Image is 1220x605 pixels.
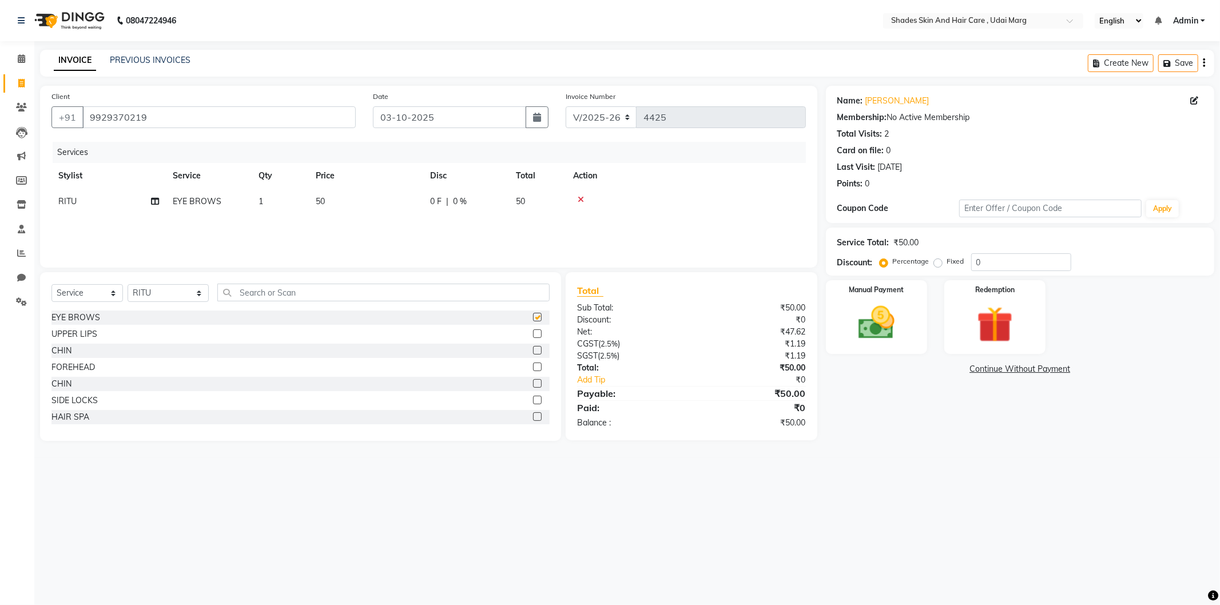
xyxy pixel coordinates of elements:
[837,128,883,140] div: Total Visits:
[837,257,873,269] div: Discount:
[947,256,964,266] label: Fixed
[601,339,618,348] span: 2.5%
[569,401,692,415] div: Paid:
[837,161,876,173] div: Last Visit:
[692,417,814,429] div: ₹50.00
[692,362,814,374] div: ₹50.00
[837,95,863,107] div: Name:
[975,285,1015,295] label: Redemption
[837,178,863,190] div: Points:
[516,196,525,206] span: 50
[423,163,509,189] th: Disc
[54,50,96,71] a: INVOICE
[893,256,929,266] label: Percentage
[1173,15,1198,27] span: Admin
[29,5,108,37] img: logo
[51,345,71,357] div: CHIN
[600,351,617,360] span: 2.5%
[865,178,870,190] div: 0
[373,91,388,102] label: Date
[1088,54,1154,72] button: Create New
[51,91,70,102] label: Client
[837,145,884,157] div: Card on file:
[577,339,598,349] span: CGST
[259,196,263,206] span: 1
[566,163,806,189] th: Action
[53,142,814,163] div: Services
[51,411,89,423] div: HAIR SPA
[173,196,221,206] span: EYE BROWS
[965,302,1024,347] img: _gift.svg
[569,417,692,429] div: Balance :
[509,163,566,189] th: Total
[569,326,692,338] div: Net:
[51,163,166,189] th: Stylist
[110,55,190,65] a: PREVIOUS INVOICES
[453,196,467,208] span: 0 %
[878,161,903,173] div: [DATE]
[692,350,814,362] div: ₹1.19
[692,387,814,400] div: ₹50.00
[569,338,692,350] div: ( )
[252,163,309,189] th: Qty
[837,112,1203,124] div: No Active Membership
[865,95,929,107] a: [PERSON_NAME]
[82,106,356,128] input: Search by Name/Mobile/Email/Code
[51,328,97,340] div: UPPER LIPS
[828,363,1212,375] a: Continue Without Payment
[887,145,891,157] div: 0
[51,106,84,128] button: +91
[569,387,692,400] div: Payable:
[166,163,252,189] th: Service
[566,91,615,102] label: Invoice Number
[569,302,692,314] div: Sub Total:
[1146,200,1179,217] button: Apply
[58,196,77,206] span: RITU
[692,401,814,415] div: ₹0
[577,351,598,361] span: SGST
[569,374,712,386] a: Add Tip
[885,128,889,140] div: 2
[316,196,325,206] span: 50
[51,378,71,390] div: CHIN
[894,237,919,249] div: ₹50.00
[309,163,423,189] th: Price
[126,5,176,37] b: 08047224946
[217,284,550,301] input: Search or Scan
[569,350,692,362] div: ( )
[569,362,692,374] div: Total:
[692,338,814,350] div: ₹1.19
[446,196,448,208] span: |
[837,202,959,214] div: Coupon Code
[837,237,889,249] div: Service Total:
[577,285,603,297] span: Total
[712,374,814,386] div: ₹0
[847,302,906,344] img: _cash.svg
[1158,54,1198,72] button: Save
[959,200,1142,217] input: Enter Offer / Coupon Code
[51,361,95,373] div: FOREHEAD
[51,395,98,407] div: SIDE LOCKS
[51,312,100,324] div: EYE BROWS
[569,314,692,326] div: Discount:
[692,326,814,338] div: ₹47.62
[692,302,814,314] div: ₹50.00
[430,196,442,208] span: 0 F
[849,285,904,295] label: Manual Payment
[692,314,814,326] div: ₹0
[837,112,887,124] div: Membership:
